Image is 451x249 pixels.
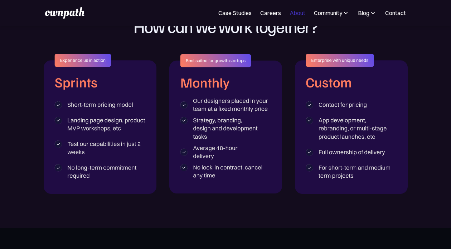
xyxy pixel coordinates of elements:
div: Community [314,9,342,17]
div: Blog [358,9,377,17]
a: Case Studies [218,9,252,17]
h1: How can we work together? [119,11,332,41]
div: Blog [358,9,369,17]
a: Contact [385,9,406,17]
div: Community [314,9,349,17]
a: About [290,9,305,17]
a: Careers [260,9,281,17]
